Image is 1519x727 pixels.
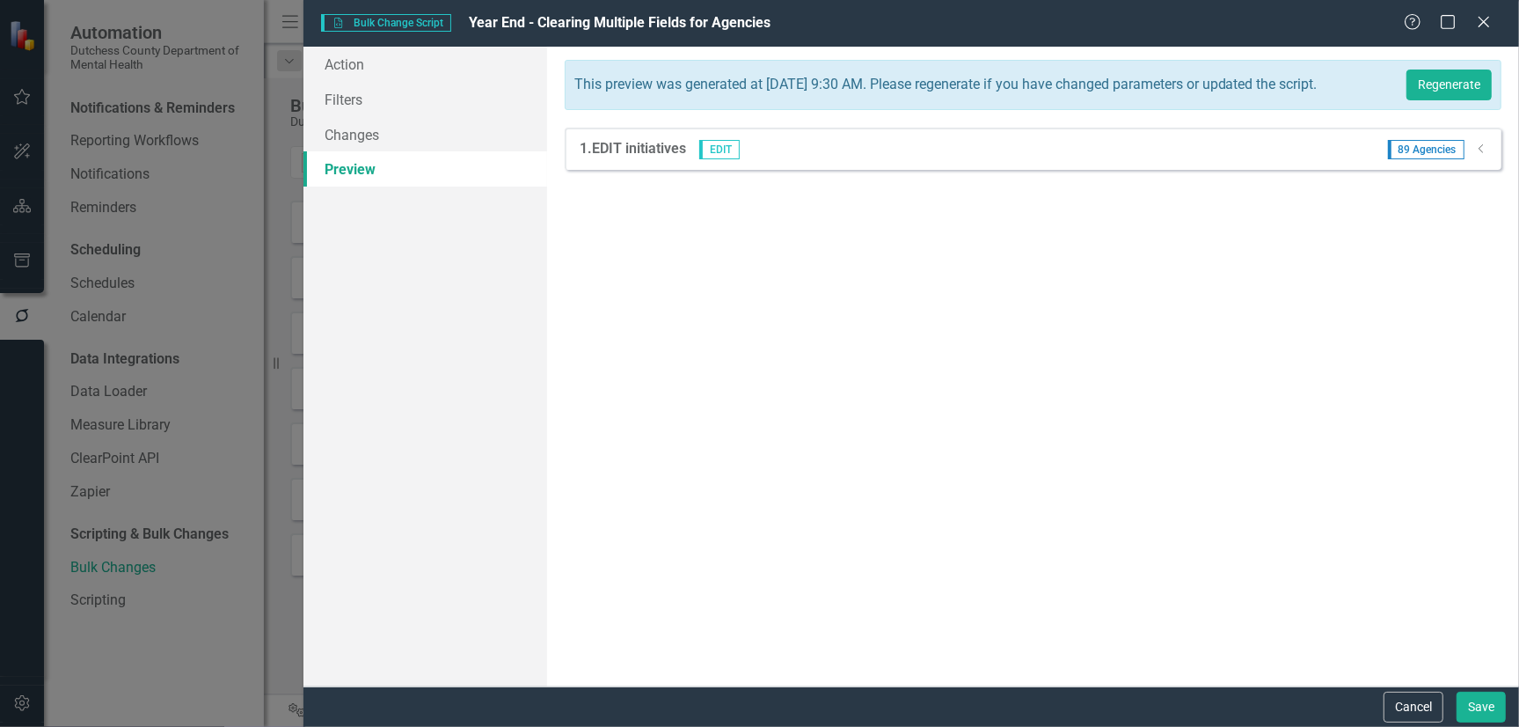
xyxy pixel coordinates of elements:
[303,47,546,82] a: Action
[699,140,740,159] span: EDIT
[574,75,1380,95] div: This preview was generated at [DATE] 9:30 AM. Please regenerate if you have changed parameters or...
[1406,70,1492,100] button: Regenerate
[1384,692,1443,723] button: Cancel
[321,14,450,32] span: Bulk Change Script
[303,151,546,187] a: Preview
[303,117,546,152] a: Changes
[303,82,546,117] a: Filters
[1457,692,1506,723] button: Save
[1388,140,1464,159] span: 89 Agencies
[580,140,686,157] strong: 1. EDIT initiatives
[469,14,770,31] span: Year End - Clearing Multiple Fields for Agencies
